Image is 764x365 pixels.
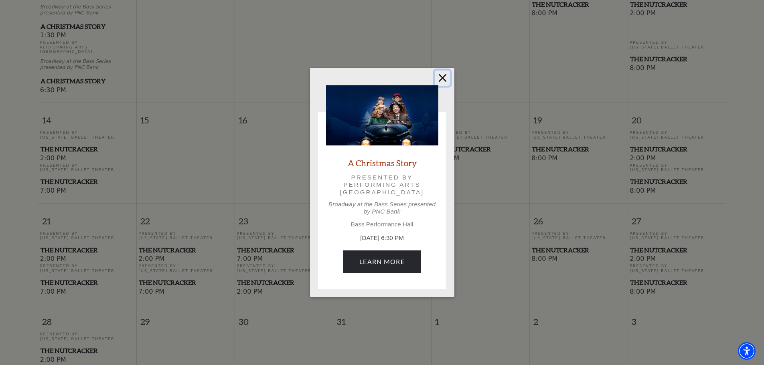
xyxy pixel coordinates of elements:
p: Bass Performance Hall [326,221,438,228]
p: Presented by Performing Arts [GEOGRAPHIC_DATA] [337,174,427,196]
img: A Christmas Story [326,85,438,145]
a: A Christmas Story [348,157,417,168]
button: Close [435,71,450,86]
p: Broadway at the Bass Series presented by PNC Bank [326,201,438,215]
p: [DATE] 6:30 PM [326,234,438,243]
a: December 7, 6:30 PM Learn More [343,250,421,273]
div: Accessibility Menu [738,342,756,360]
